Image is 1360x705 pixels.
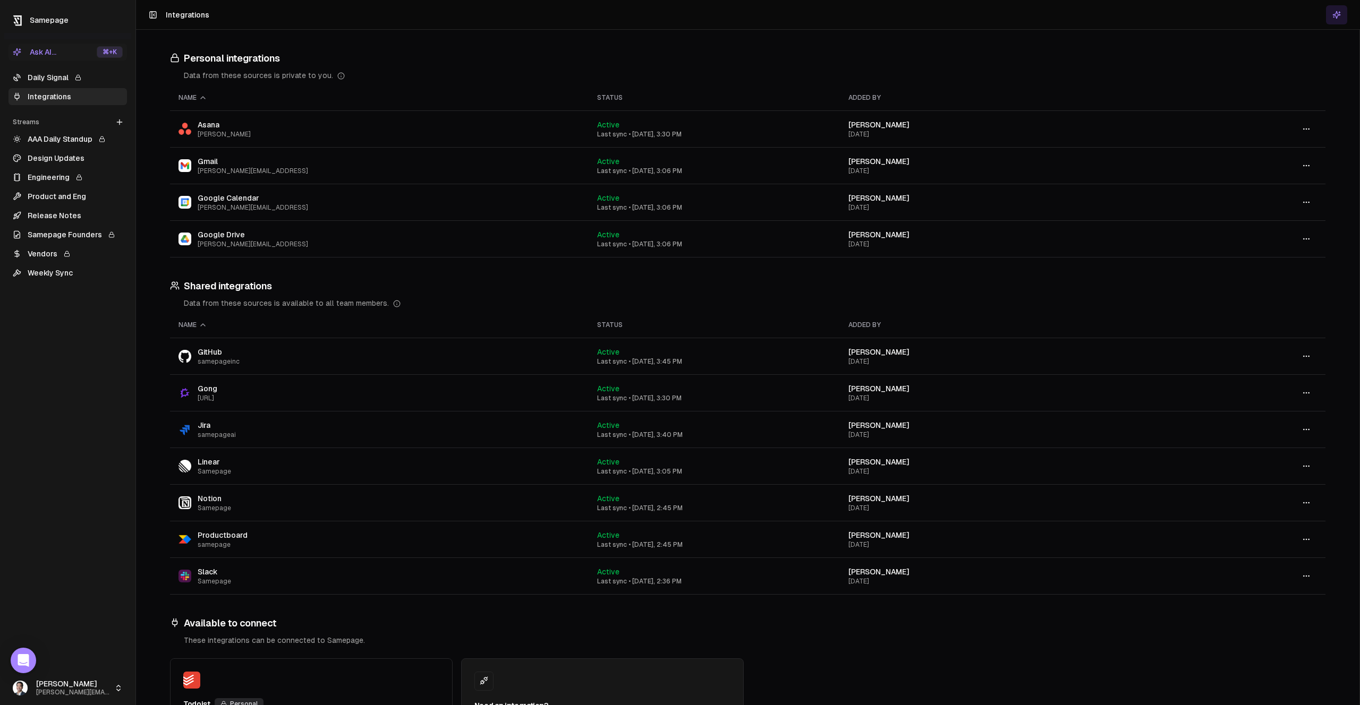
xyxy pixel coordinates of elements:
[198,577,231,586] span: Samepage
[848,531,909,539] span: [PERSON_NAME]
[597,504,831,512] div: Last sync • [DATE], 2:45 PM
[597,348,619,356] span: Active
[178,496,191,509] img: Notion
[848,121,909,129] span: [PERSON_NAME]
[848,568,909,576] span: [PERSON_NAME]
[184,635,1325,646] div: These integrations can be connected to Samepage.
[30,16,69,24] span: Samepage
[597,203,831,212] div: Last sync • [DATE], 3:06 PM
[198,431,236,439] span: samepageai
[8,188,127,205] a: Product and Eng
[597,431,831,439] div: Last sync • [DATE], 3:40 PM
[597,421,619,429] span: Active
[198,420,236,431] span: Jira
[198,240,308,248] span: [PERSON_NAME][EMAIL_ADDRESS]
[36,680,110,689] span: [PERSON_NAME]
[848,203,1166,212] div: [DATE]
[198,167,308,175] span: [PERSON_NAME][EMAIL_ADDRESS]
[178,350,191,362] img: GitHub
[198,493,231,504] span: Notion
[170,279,1325,294] h3: Shared integrations
[848,167,1166,175] div: [DATE]
[8,226,127,243] a: Samepage Founders
[848,384,909,393] span: [PERSON_NAME]
[178,533,191,546] img: Productboard
[198,504,231,512] span: Samepage
[597,394,831,402] div: Last sync • [DATE], 3:30 PM
[13,681,28,695] img: _image
[597,321,831,329] div: Status
[198,156,308,167] span: Gmail
[597,540,831,549] div: Last sync • [DATE], 2:45 PM
[178,93,580,102] div: Name
[8,88,127,105] a: Integrations
[597,167,831,175] div: Last sync • [DATE], 3:06 PM
[848,421,909,429] span: [PERSON_NAME]
[848,321,1166,329] div: Added by
[8,675,127,701] button: [PERSON_NAME][PERSON_NAME][EMAIL_ADDRESS]
[198,457,231,467] span: Linear
[184,70,1325,81] div: Data from these sources is private to you.
[848,230,909,239] span: [PERSON_NAME]
[597,494,619,503] span: Active
[8,169,127,186] a: Engineering
[11,648,36,673] div: Open Intercom Messenger
[597,531,619,539] span: Active
[597,467,831,476] div: Last sync • [DATE], 3:05 PM
[13,47,56,57] div: Ask AI...
[597,384,619,393] span: Active
[178,159,191,172] img: Gmail
[198,229,308,240] span: Google Drive
[597,157,619,166] span: Active
[848,357,1166,366] div: [DATE]
[183,672,200,689] img: Todoist
[597,577,831,586] div: Last sync • [DATE], 2:36 PM
[597,357,831,366] div: Last sync • [DATE], 3:45 PM
[848,458,909,466] span: [PERSON_NAME]
[848,240,1166,248] div: [DATE]
[170,616,1325,631] h3: Available to connect
[166,10,209,20] h1: Integrations
[597,93,831,102] div: Status
[8,245,127,262] a: Vendors
[848,494,909,503] span: [PERSON_NAME]
[178,423,191,436] img: Jira
[198,394,217,402] span: [URL]
[8,44,127,61] button: Ask AI...⌘+K
[848,540,1166,549] div: [DATE]
[848,394,1166,402] div: [DATE]
[198,467,231,476] span: Samepage
[848,467,1166,476] div: [DATE]
[597,230,619,239] span: Active
[8,264,127,281] a: Weekly Sync
[198,203,308,212] span: [PERSON_NAME][EMAIL_ADDRESS]
[178,460,191,472] img: Linear
[848,157,909,166] span: [PERSON_NAME]
[8,150,127,167] a: Design Updates
[8,114,127,131] div: Streams
[8,131,127,148] a: AAA Daily Standup
[178,123,191,135] img: Asana
[198,130,251,139] span: [PERSON_NAME]
[597,458,619,466] span: Active
[848,431,1166,439] div: [DATE]
[178,386,191,399] img: Gong
[8,69,127,86] a: Daily Signal
[848,504,1166,512] div: [DATE]
[36,689,110,697] span: [PERSON_NAME][EMAIL_ADDRESS]
[597,240,831,248] div: Last sync • [DATE], 3:06 PM
[597,568,619,576] span: Active
[848,194,909,202] span: [PERSON_NAME]
[178,570,191,582] img: Slack
[8,207,127,224] a: Release Notes
[178,321,580,329] div: Name
[597,130,831,139] div: Last sync • [DATE], 3:30 PM
[198,357,240,366] span: samepageinc
[198,540,248,549] span: samepage
[178,196,191,209] img: Google Calendar
[97,46,123,58] div: ⌘ +K
[170,51,1325,66] h3: Personal integrations
[198,383,217,394] span: Gong
[848,93,1166,102] div: Added by
[184,298,1325,308] div: Data from these sources is available to all team members.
